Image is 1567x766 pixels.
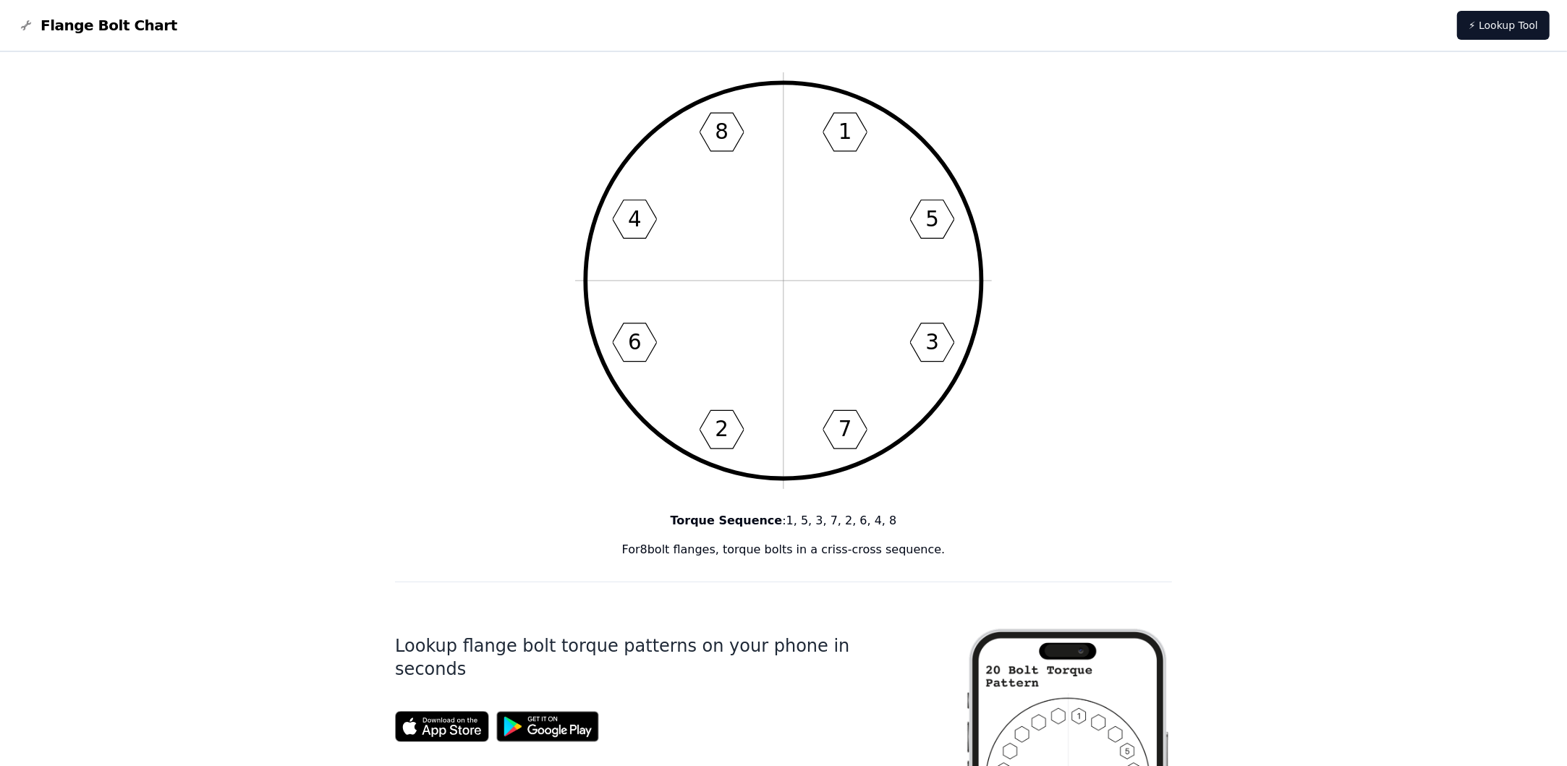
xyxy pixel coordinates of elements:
[628,207,642,231] text: 4
[395,512,1172,529] p: : 1, 5, 3, 7, 2, 6, 4, 8
[838,119,852,144] text: 1
[1457,11,1550,40] a: ⚡ Lookup Tool
[925,207,939,231] text: 5
[17,17,35,34] img: Flange Bolt Chart Logo
[715,417,729,441] text: 2
[395,541,1172,558] p: For 8 bolt flanges, torque bolts in a criss-cross sequence.
[628,330,642,354] text: 6
[395,711,489,742] img: App Store badge for the Flange Bolt Chart app
[17,15,177,35] a: Flange Bolt Chart LogoFlange Bolt Chart
[671,514,783,527] b: Torque Sequence
[925,330,939,354] text: 3
[838,417,852,441] text: 7
[715,119,729,144] text: 8
[41,15,177,35] span: Flange Bolt Chart
[489,704,606,749] img: Get it on Google Play
[395,634,917,681] h1: Lookup flange bolt torque patterns on your phone in seconds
